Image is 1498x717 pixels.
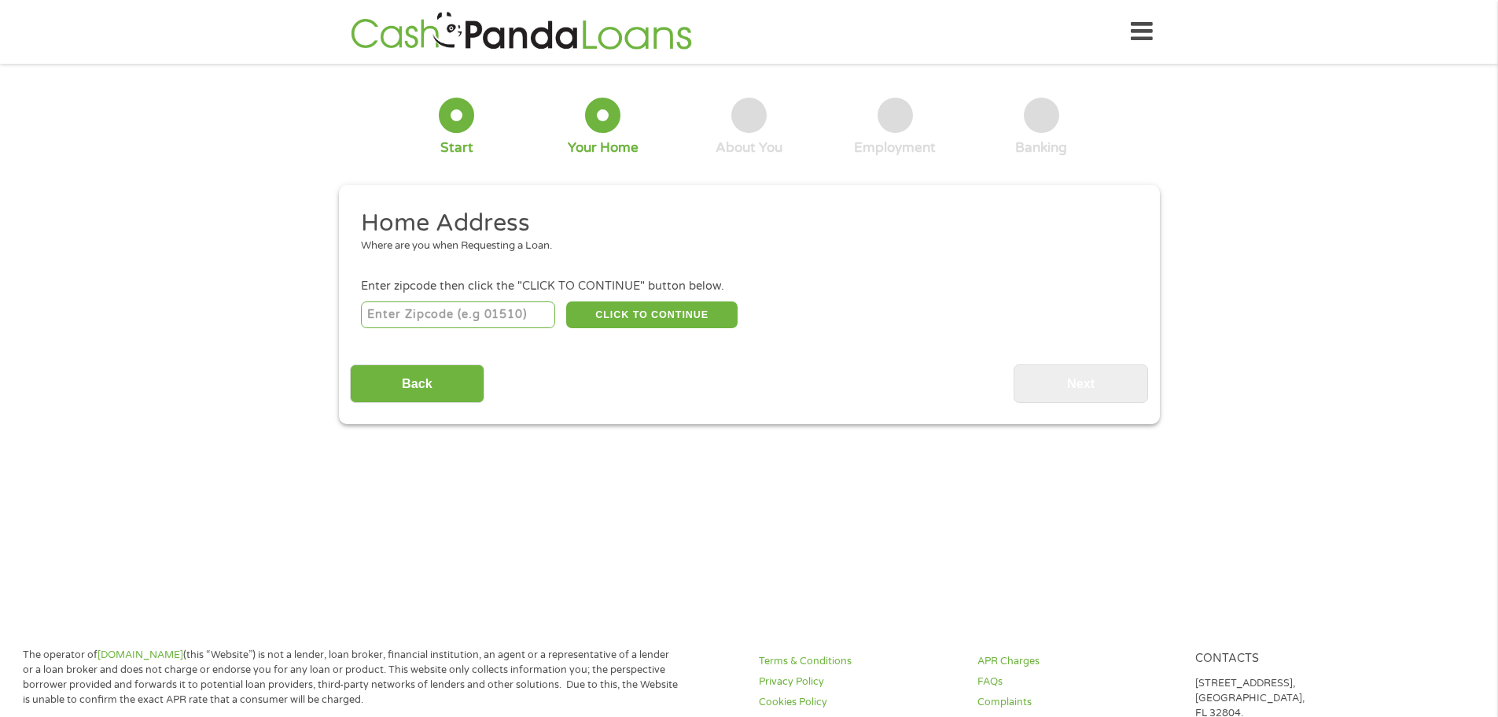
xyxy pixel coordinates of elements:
img: GetLoanNow Logo [346,9,697,54]
input: Back [350,364,484,403]
button: CLICK TO CONTINUE [566,301,738,328]
h2: Home Address [361,208,1125,239]
div: Your Home [568,139,639,157]
div: About You [716,139,782,157]
a: Terms & Conditions [759,654,959,669]
a: Complaints [977,695,1177,710]
div: Where are you when Requesting a Loan. [361,238,1125,254]
div: Start [440,139,473,157]
a: APR Charges [977,654,1177,669]
input: Enter Zipcode (e.g 01510) [361,301,555,328]
h4: Contacts [1195,652,1395,667]
a: Cookies Policy [759,695,959,710]
p: The operator of (this “Website”) is not a lender, loan broker, financial institution, an agent or... [23,648,679,708]
a: Privacy Policy [759,674,959,689]
div: Banking [1015,139,1067,157]
div: Employment [854,139,936,157]
div: Enter zipcode then click the "CLICK TO CONTINUE" button below. [361,278,1136,295]
a: [DOMAIN_NAME] [98,649,183,661]
input: Next [1014,364,1148,403]
a: FAQs [977,674,1177,689]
